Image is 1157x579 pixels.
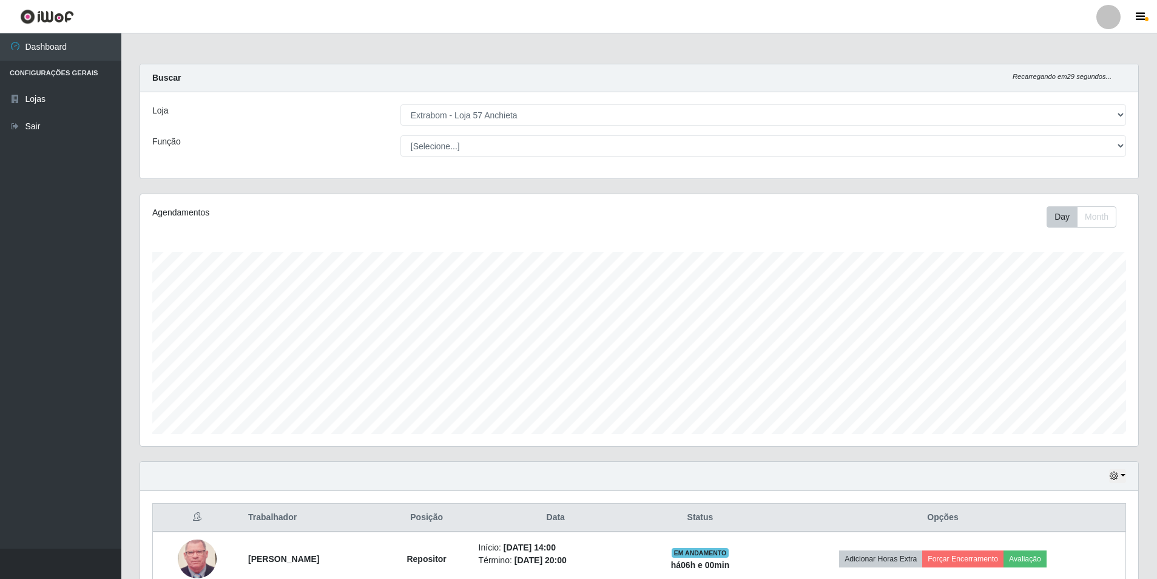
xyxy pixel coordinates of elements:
[152,104,168,117] label: Loja
[152,73,181,83] strong: Buscar
[152,135,181,148] label: Função
[504,543,556,552] time: [DATE] 14:00
[760,504,1125,532] th: Opções
[640,504,760,532] th: Status
[1047,206,1116,228] div: First group
[241,504,382,532] th: Trabalhador
[406,554,446,564] strong: Repositor
[152,206,547,219] div: Agendamentos
[1077,206,1116,228] button: Month
[1004,550,1047,567] button: Avaliação
[922,550,1004,567] button: Forçar Encerramento
[1047,206,1078,228] button: Day
[479,541,633,554] li: Início:
[1013,73,1111,80] i: Recarregando em 29 segundos...
[839,550,922,567] button: Adicionar Horas Extra
[672,548,729,558] span: EM ANDAMENTO
[671,560,730,570] strong: há 06 h e 00 min
[1047,206,1126,228] div: Toolbar with button groups
[248,554,319,564] strong: [PERSON_NAME]
[382,504,471,532] th: Posição
[514,555,567,565] time: [DATE] 20:00
[479,554,633,567] li: Término:
[20,9,74,24] img: CoreUI Logo
[471,504,640,532] th: Data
